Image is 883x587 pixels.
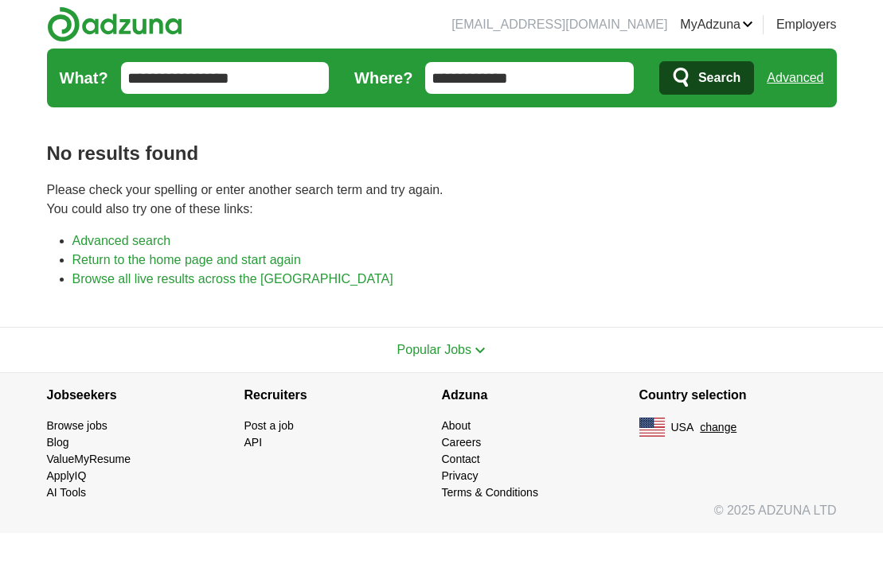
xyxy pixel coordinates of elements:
[47,486,87,499] a: AI Tools
[60,66,108,90] label: What?
[72,272,393,286] a: Browse all live results across the [GEOGRAPHIC_DATA]
[639,373,837,418] h4: Country selection
[354,66,412,90] label: Where?
[72,234,171,247] a: Advanced search
[442,486,538,499] a: Terms & Conditions
[698,62,740,94] span: Search
[776,15,837,34] a: Employers
[659,61,754,95] button: Search
[47,469,87,482] a: ApplyIQ
[671,419,694,436] span: USA
[639,418,665,437] img: US flag
[767,62,823,94] a: Advanced
[34,501,850,533] div: © 2025 ADZUNA LTD
[72,253,301,266] a: Return to the home page and start again
[47,453,131,465] a: ValueMyResume
[397,343,471,356] span: Popular Jobs
[47,181,837,219] p: Please check your spelling or enter another search term and try again. You could also try one of ...
[442,436,482,449] a: Careers
[442,419,471,432] a: About
[47,419,107,432] a: Browse jobs
[442,453,480,465] a: Contact
[47,139,837,168] h1: No results found
[680,15,753,34] a: MyAdzuna
[451,15,667,34] li: [EMAIL_ADDRESS][DOMAIN_NAME]
[47,6,182,42] img: Adzuna logo
[47,436,69,449] a: Blog
[475,347,486,354] img: toggle icon
[700,419,736,436] button: change
[442,469,479,482] a: Privacy
[244,436,263,449] a: API
[244,419,294,432] a: Post a job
